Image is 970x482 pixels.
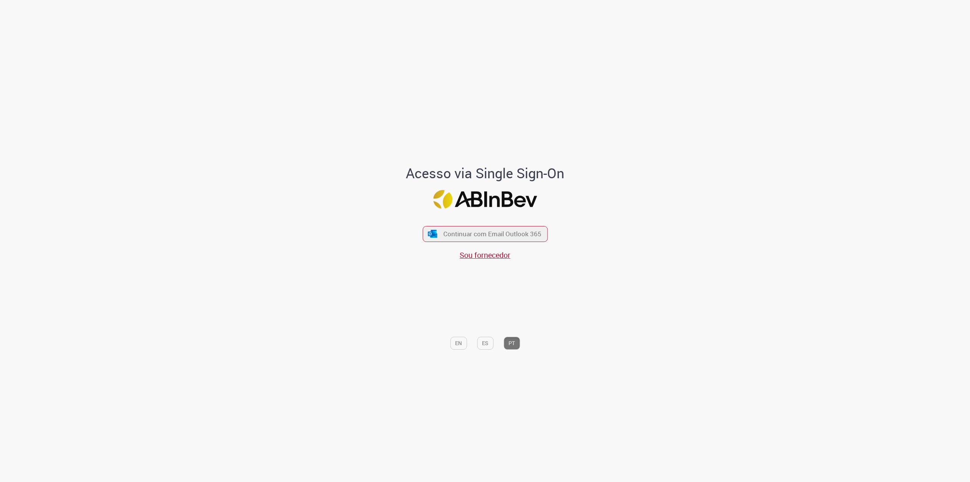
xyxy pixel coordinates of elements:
img: Logo ABInBev [433,190,537,209]
button: PT [504,337,520,350]
button: ícone Azure/Microsoft 360 Continuar com Email Outlook 365 [422,226,548,242]
button: EN [450,337,467,350]
h1: Acesso via Single Sign-On [380,166,590,181]
span: Continuar com Email Outlook 365 [443,230,541,239]
a: Sou fornecedor [460,250,510,260]
button: ES [477,337,493,350]
img: ícone Azure/Microsoft 360 [427,230,438,238]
